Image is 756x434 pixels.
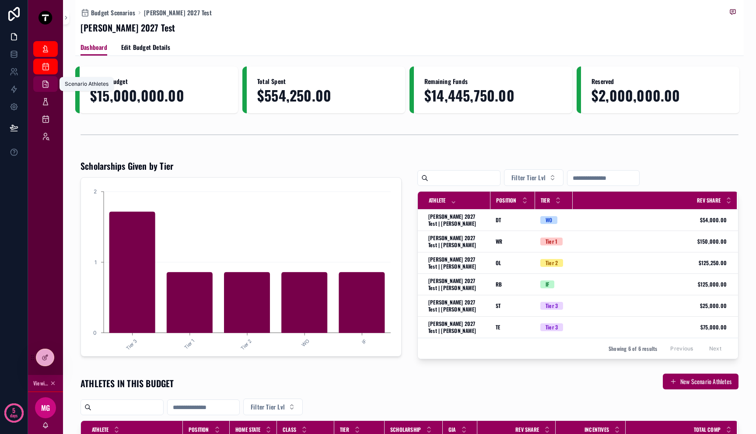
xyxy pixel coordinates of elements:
span: WR [496,238,502,245]
tspan: 2 [94,188,97,195]
span: Athlete [429,197,445,204]
span: Rev Share [515,426,539,433]
text: Tier 1 [183,338,196,350]
h1: [PERSON_NAME] 2027 Test [80,21,175,34]
span: Filter Tier Lvl [511,173,546,182]
div: scrollable content [28,35,63,156]
span: Overall Budget [90,77,227,86]
a: OL [496,259,530,266]
a: WO [540,216,567,224]
div: Scenario Athletes [65,80,108,87]
span: GIA [448,426,456,433]
p: 5 [12,406,15,415]
a: Edit Budget Details [121,39,171,57]
a: Dashboard [80,39,107,56]
a: Budget Scenarios [80,8,135,17]
button: New Scenario Athletes [663,374,738,389]
span: $125,000.00 [573,281,727,288]
h1: ATHLETES IN THIS BUDGET [80,377,174,389]
span: Remaining Funds [424,77,562,86]
text: WO [300,338,310,348]
a: $150,000.00 [573,238,727,245]
a: Tier 3 [540,302,567,310]
div: IF [546,280,549,288]
text: IF [360,338,368,345]
a: IF [540,280,567,288]
span: Budget Scenarios [91,8,135,17]
span: OL [496,259,501,266]
text: Tier 2 [239,338,253,351]
a: [PERSON_NAME] 2027 Test | [PERSON_NAME] [428,213,485,227]
span: Viewing as [PERSON_NAME] [33,380,48,387]
span: ST [496,302,500,309]
span: $2,000,000.00 [591,87,729,103]
span: [PERSON_NAME] 2027 Test | [PERSON_NAME] [428,320,485,334]
span: MG [41,402,50,413]
tspan: 1 [94,259,97,266]
div: Tier 1 [546,238,557,245]
span: $14,445,750.00 [424,87,562,103]
span: Position [496,197,517,204]
span: Home State [235,426,260,433]
a: $125,250.00 [573,259,727,266]
text: Tier 3 [125,338,138,351]
span: RB [496,281,502,288]
a: [PERSON_NAME] 2027 Test | [PERSON_NAME] [428,234,485,248]
img: App logo [38,10,52,24]
a: ST [496,302,530,309]
span: Tier [340,426,349,433]
a: $25,000.00 [573,302,727,309]
div: chart [86,183,396,351]
a: WR [496,238,530,245]
span: Scholarship [390,426,421,433]
h1: Scholarships Given by Tier [80,160,173,172]
span: $15,000,000.00 [90,87,227,103]
a: [PERSON_NAME] 2027 Test | [PERSON_NAME] [428,256,485,270]
a: [PERSON_NAME] 2027 Test | [PERSON_NAME] [428,299,485,313]
a: [PERSON_NAME] 2027 Test [144,8,212,17]
a: $54,000.00 [573,217,727,224]
button: Select Button [504,169,563,186]
div: WO [546,216,552,224]
a: $75,000.00 [573,324,727,331]
span: Rev Share [697,197,721,204]
span: Total Spent [257,77,395,86]
a: [PERSON_NAME] 2027 Test | [PERSON_NAME] [428,277,485,291]
a: RB [496,281,530,288]
a: DT [496,217,530,224]
span: Class [283,426,296,433]
span: Showing 6 of 6 results [609,345,657,352]
span: Total Comp [694,426,721,433]
span: Reserved [591,77,729,86]
span: Athlete [92,426,108,433]
span: Dashboard [80,43,107,52]
a: Tier 2 [540,259,567,267]
span: $554,250.00 [257,87,395,103]
button: Select Button [243,399,303,415]
span: Incentives [584,426,609,433]
a: Tier 3 [540,323,567,331]
span: Position [189,426,209,433]
span: Edit Budget Details [121,43,171,52]
span: Filter Tier Lvl [251,402,285,411]
div: Tier 3 [546,323,558,331]
div: Tier 2 [546,259,558,267]
p: days [10,409,18,422]
a: TE [496,324,530,331]
div: Tier 3 [546,302,558,310]
a: Tier 1 [540,238,567,245]
span: TE [496,324,500,331]
tspan: 0 [93,329,97,336]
